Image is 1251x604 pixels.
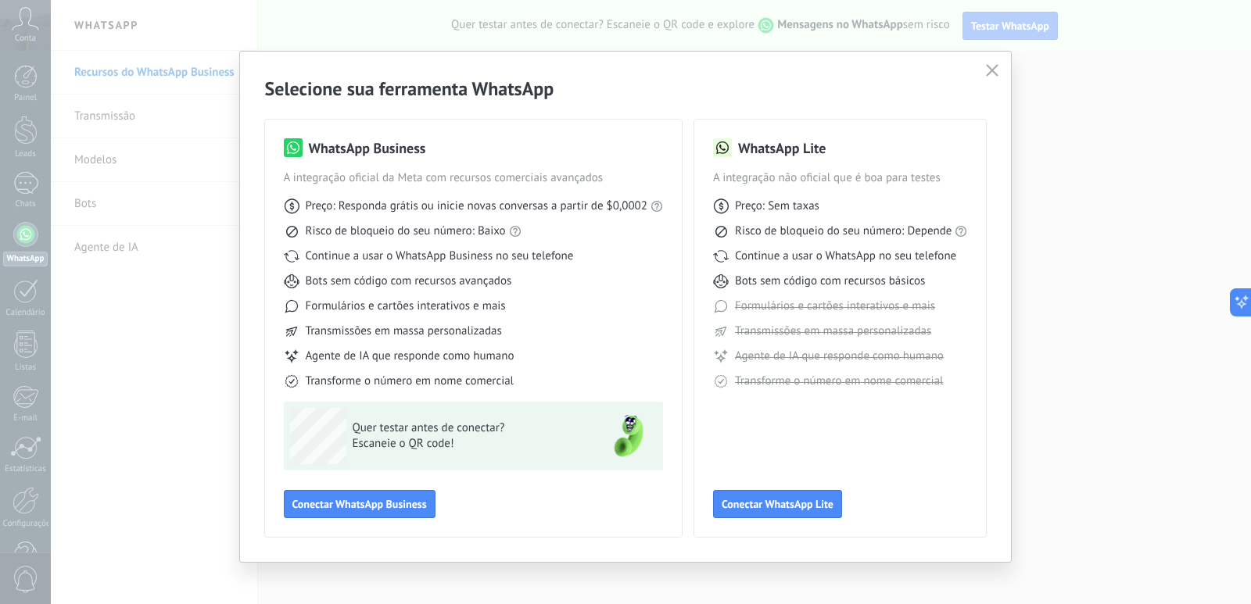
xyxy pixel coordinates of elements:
span: Formulários e cartões interativos e mais [306,298,506,314]
span: Preço: Responda grátis ou inicie novas conversas a partir de $0,0002 [306,198,647,214]
h3: WhatsApp Business [309,138,426,158]
span: Transmissões em massa personalizadas [306,323,502,339]
span: Continue a usar o WhatsApp no seu telefone [735,248,956,264]
span: Conectar WhatsApp Business [292,499,427,509]
span: Preço: Sem taxas [735,198,819,214]
span: Quer testar antes de conectar? [353,420,581,436]
span: Agente de IA que responde como humano [735,348,944,364]
span: Transforme o número em nome comercial [306,373,514,389]
span: Bots sem código com recursos avançados [306,273,512,289]
span: Escaneie o QR code! [353,436,581,452]
span: Transforme o número em nome comercial [735,373,943,389]
span: Agente de IA que responde como humano [306,348,514,364]
span: Conectar WhatsApp Lite [722,499,833,509]
img: green-phone.png [600,408,657,464]
span: Risco de bloqueio do seu número: Depende [735,223,952,239]
span: A integração oficial da Meta com recursos comerciais avançados [284,170,663,186]
span: Risco de bloqueio do seu número: Baixo [306,223,506,239]
span: Transmissões em massa personalizadas [735,323,931,339]
h3: WhatsApp Lite [738,138,826,158]
span: A integração não oficial que é boa para testes [713,170,968,186]
button: Conectar WhatsApp Lite [713,490,842,518]
span: Bots sem código com recursos básicos [735,273,925,289]
span: Continue a usar o WhatsApp Business no seu telefone [306,248,574,264]
h2: Selecione sua ferramenta WhatsApp [265,77,987,101]
button: Conectar WhatsApp Business [284,490,436,518]
span: Formulários e cartões interativos e mais [735,298,935,314]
